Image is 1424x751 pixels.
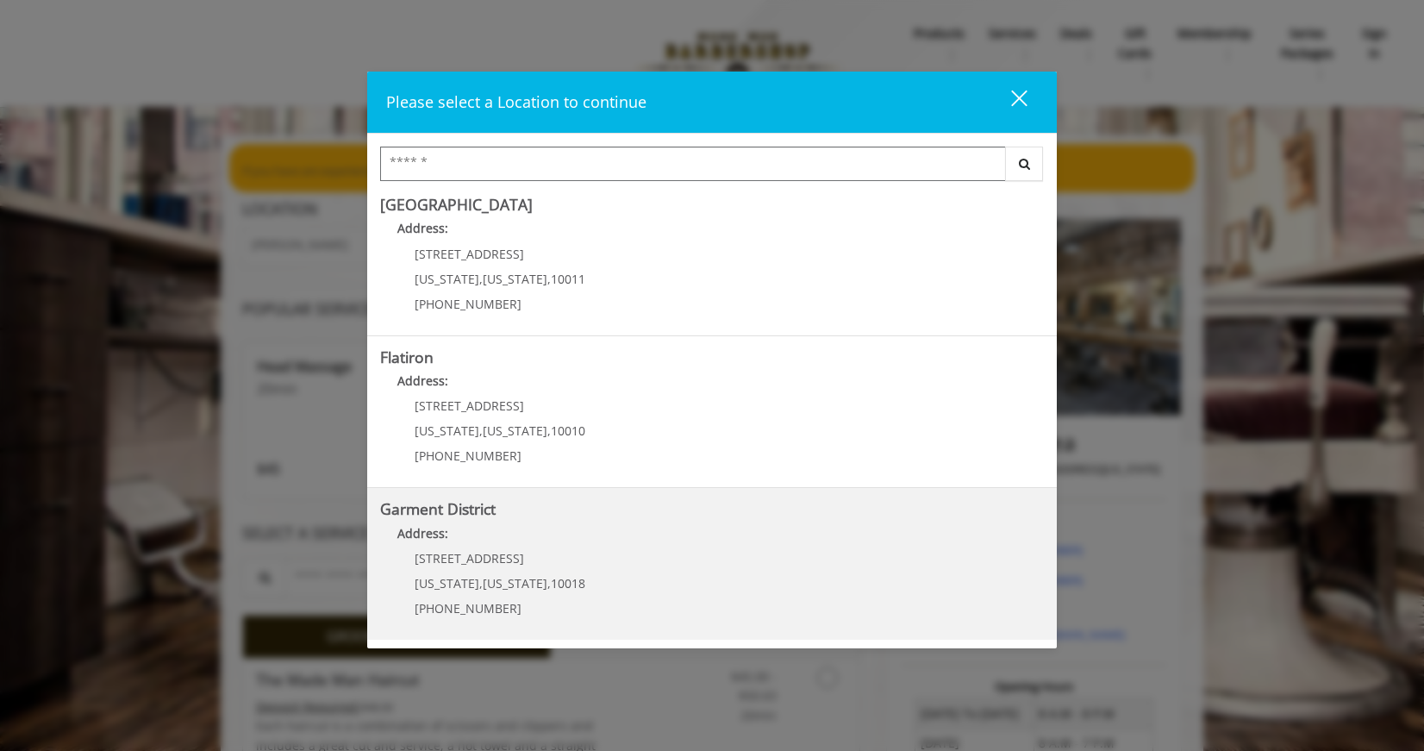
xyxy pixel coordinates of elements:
button: close dialog [979,84,1038,120]
input: Search Center [380,147,1006,181]
span: [STREET_ADDRESS] [415,246,524,262]
span: [PHONE_NUMBER] [415,296,522,312]
span: [US_STATE] [415,575,479,591]
span: , [547,271,551,287]
span: Please select a Location to continue [386,91,646,112]
span: , [479,422,483,439]
span: [US_STATE] [483,422,547,439]
span: 10010 [551,422,585,439]
span: 10018 [551,575,585,591]
span: [US_STATE] [483,271,547,287]
b: Flatiron [380,347,434,367]
span: [PHONE_NUMBER] [415,600,522,616]
b: Address: [397,525,448,541]
b: Address: [397,372,448,389]
span: [STREET_ADDRESS] [415,397,524,414]
span: [STREET_ADDRESS] [415,550,524,566]
span: [PHONE_NUMBER] [415,447,522,464]
span: , [479,271,483,287]
span: [US_STATE] [415,422,479,439]
span: , [547,575,551,591]
div: Center Select [380,147,1044,190]
span: , [479,575,483,591]
span: [US_STATE] [483,575,547,591]
b: Garment District [380,498,496,519]
div: close dialog [991,89,1026,115]
i: Search button [1015,158,1034,170]
b: [GEOGRAPHIC_DATA] [380,194,533,215]
span: , [547,422,551,439]
span: [US_STATE] [415,271,479,287]
b: Address: [397,220,448,236]
span: 10011 [551,271,585,287]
